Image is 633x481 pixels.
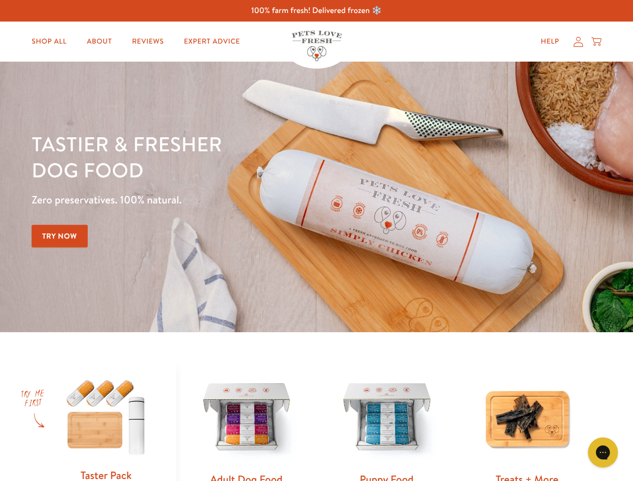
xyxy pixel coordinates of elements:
[176,32,248,52] a: Expert Advice
[533,32,567,52] a: Help
[32,191,411,209] p: Zero preservatives. 100% natural.
[583,434,623,471] iframe: Gorgias live chat messenger
[32,225,88,248] a: Try Now
[24,32,75,52] a: Shop All
[32,131,411,183] h1: Tastier & fresher dog food
[292,31,342,61] img: Pets Love Fresh
[79,32,120,52] a: About
[124,32,171,52] a: Reviews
